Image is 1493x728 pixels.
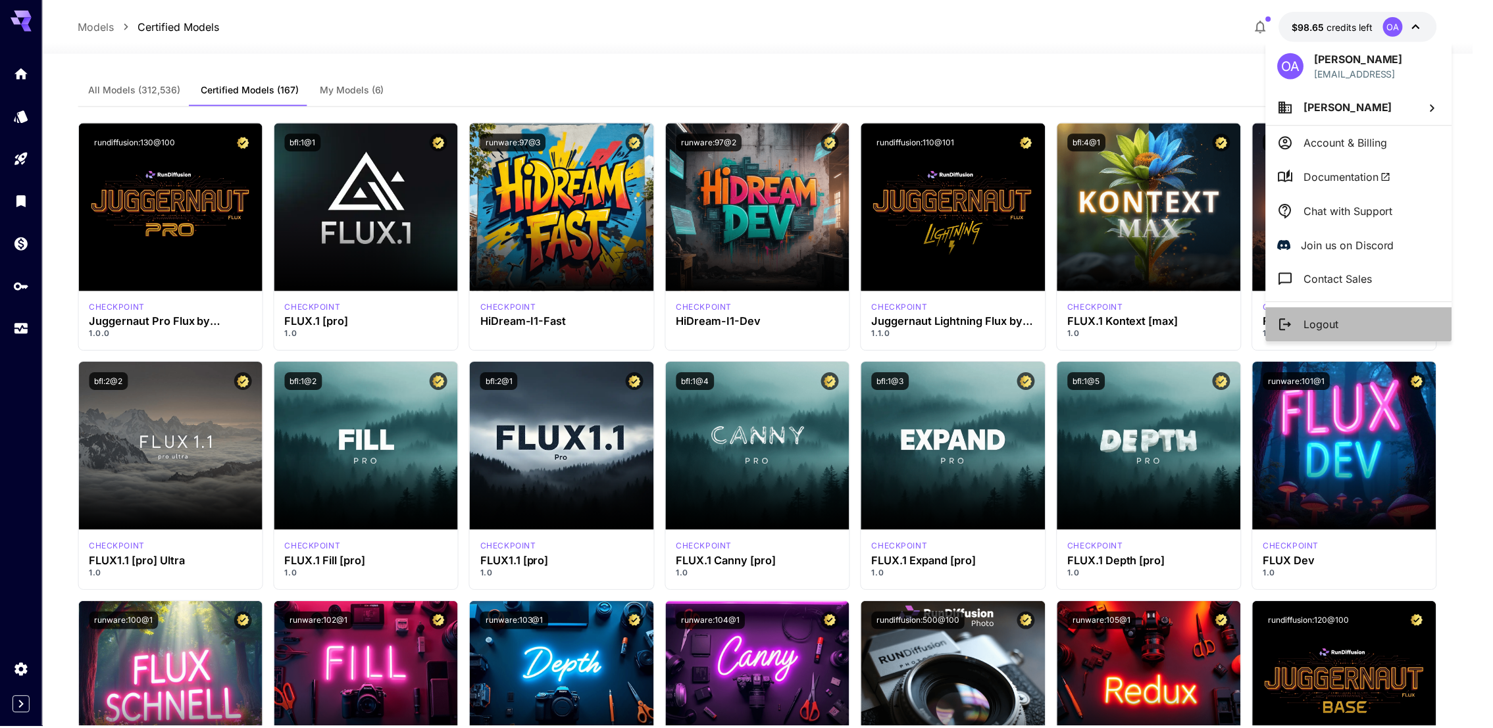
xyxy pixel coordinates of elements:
span: Documentation [1308,170,1396,185]
p: [PERSON_NAME] [1319,51,1407,67]
div: OA [1282,53,1308,80]
p: Chat with Support [1308,204,1398,220]
p: Account & Billing [1308,135,1392,151]
button: [PERSON_NAME] [1270,90,1457,126]
span: [PERSON_NAME] [1308,101,1397,114]
p: [EMAIL_ADDRESS] [1319,67,1407,81]
p: Logout [1308,318,1343,333]
p: Contact Sales [1308,272,1377,288]
div: dami.aremu@runware.ai [1319,67,1407,81]
p: Join us on Discord [1305,238,1399,254]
